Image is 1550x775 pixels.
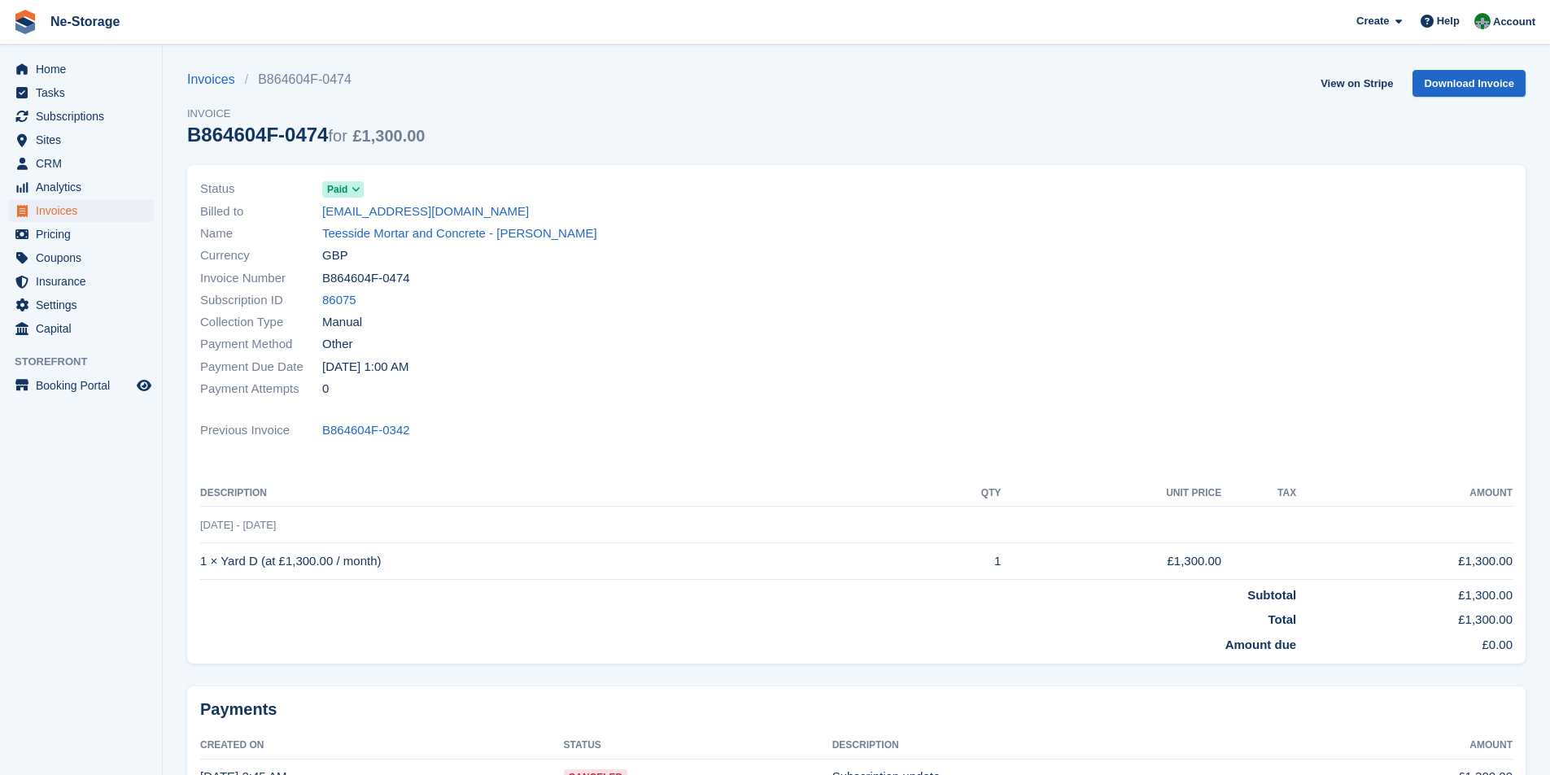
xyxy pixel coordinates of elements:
span: Subscription ID [200,291,322,310]
span: Create [1356,13,1389,29]
span: Currency [200,246,322,265]
th: Status [564,733,832,759]
th: Amount [1285,733,1513,759]
span: Home [36,58,133,81]
span: Storefront [15,354,162,370]
span: Capital [36,317,133,340]
span: Invoice [187,106,425,122]
a: menu [8,199,154,222]
th: Amount [1296,481,1513,507]
a: Preview store [134,376,154,395]
td: £1,300.00 [1001,543,1221,580]
span: Payment Due Date [200,358,322,377]
h2: Payments [200,699,1513,720]
a: menu [8,317,154,340]
span: 0 [322,380,329,398]
span: Tasks [36,81,133,104]
span: Analytics [36,176,133,198]
strong: Amount due [1225,638,1297,651]
td: £0.00 [1296,629,1513,655]
a: menu [8,223,154,246]
span: Settings [36,294,133,316]
a: menu [8,270,154,293]
span: Billed to [200,202,322,221]
td: £1,300.00 [1296,543,1513,580]
span: Collection Type [200,313,322,332]
th: Description [200,481,921,507]
th: Created On [200,733,564,759]
a: menu [8,176,154,198]
strong: Total [1268,612,1296,626]
a: View on Stripe [1314,70,1399,97]
span: Previous Invoice [200,421,322,440]
img: stora-icon-8386f47178a22dfd0bd8f6a31ec36ba5ce8667c1dd55bd0f319d3a0aa187defe.svg [13,10,37,34]
a: Paid [322,180,364,198]
a: menu [8,294,154,316]
span: B864604F-0474 [322,269,410,288]
nav: breadcrumbs [187,70,425,89]
span: Account [1493,14,1535,30]
a: 86075 [322,291,356,310]
td: 1 × Yard D (at £1,300.00 / month) [200,543,921,580]
span: Coupons [36,246,133,269]
span: Invoices [36,199,133,222]
span: Status [200,180,322,198]
a: Teesside Mortar and Concrete - [PERSON_NAME] [322,224,597,243]
span: for [328,127,347,145]
a: menu [8,246,154,269]
a: B864604F-0342 [322,421,410,440]
span: GBP [322,246,348,265]
a: menu [8,105,154,128]
span: Pricing [36,223,133,246]
time: 2025-08-02 00:00:00 UTC [322,358,408,377]
th: Unit Price [1001,481,1221,507]
a: Download Invoice [1412,70,1526,97]
span: Name [200,224,322,243]
span: Sites [36,128,133,151]
strong: Subtotal [1247,588,1296,602]
td: £1,300.00 [1296,579,1513,604]
span: Booking Portal [36,374,133,397]
a: Ne-Storage [44,8,126,35]
span: CRM [36,152,133,175]
span: Payment Attempts [200,380,322,398]
img: Charlotte Nesbitt [1474,13,1491,29]
span: Help [1437,13,1460,29]
span: Subscriptions [36,105,133,128]
th: Tax [1221,481,1296,507]
td: £1,300.00 [1296,604,1513,629]
td: 1 [921,543,1001,580]
span: Paid [327,182,347,197]
span: Other [322,335,353,354]
a: menu [8,374,154,397]
span: £1,300.00 [352,127,425,145]
div: B864604F-0474 [187,124,425,146]
a: menu [8,128,154,151]
a: menu [8,58,154,81]
th: QTY [921,481,1001,507]
a: menu [8,81,154,104]
th: Description [832,733,1285,759]
span: Insurance [36,270,133,293]
span: Payment Method [200,335,322,354]
a: Invoices [187,70,245,89]
a: [EMAIL_ADDRESS][DOMAIN_NAME] [322,202,529,221]
span: Invoice Number [200,269,322,288]
span: [DATE] - [DATE] [200,519,276,531]
a: menu [8,152,154,175]
span: Manual [322,313,362,332]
